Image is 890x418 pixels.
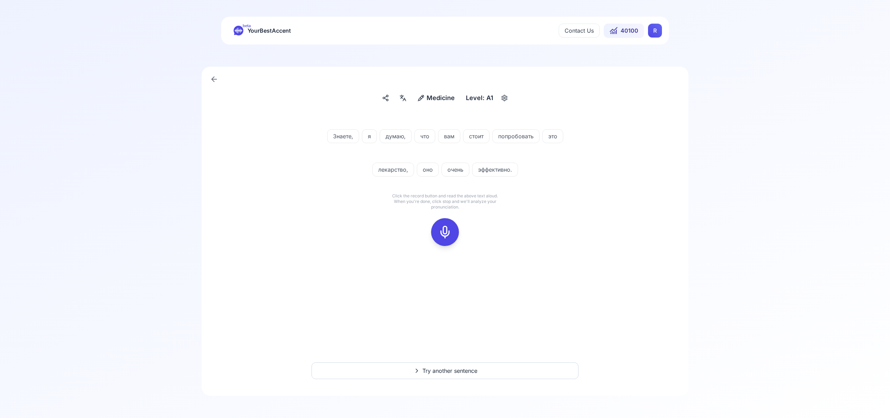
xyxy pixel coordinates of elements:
button: Try another sentence [311,362,578,379]
div: Level: A1 [463,92,496,104]
span: оно [417,165,438,174]
button: что [414,129,435,143]
button: RR [648,24,662,38]
button: эффективно. [472,163,518,177]
button: Знаете, [327,129,359,143]
button: очень [442,163,469,177]
span: лекарство, [373,165,414,174]
span: beta [243,23,251,28]
span: YourBestAccent [248,26,291,35]
span: я [362,132,377,140]
span: эффективно. [472,165,518,174]
span: стоит [463,132,489,140]
button: Contact Us [559,24,600,38]
span: думаю, [380,132,411,140]
button: Level: A1 [463,92,510,104]
span: это [543,132,563,140]
button: стоит [463,129,489,143]
button: лекарство, [372,163,414,177]
span: Знаете, [327,132,359,140]
div: R [648,24,662,38]
span: очень [442,165,469,174]
button: 40100 [604,24,644,38]
p: Click the record button and read the above text aloud. When you're done, click stop and we'll ana... [389,193,501,210]
span: Medicine [427,93,455,103]
span: Try another sentence [422,367,477,375]
span: что [415,132,435,140]
button: я [362,129,377,143]
button: попробовать [492,129,540,143]
button: оно [417,163,439,177]
button: Medicine [415,92,458,104]
button: вам [438,129,460,143]
button: это [542,129,563,143]
button: думаю, [380,129,412,143]
span: попробовать [493,132,539,140]
span: 40100 [621,26,638,35]
a: betaYourBestAccent [228,26,297,35]
span: вам [438,132,460,140]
